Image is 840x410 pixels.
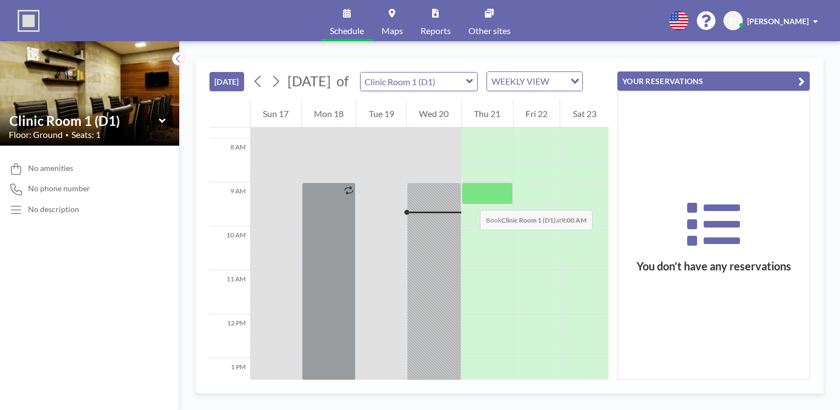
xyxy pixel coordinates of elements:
span: of [336,73,349,90]
div: 11 AM [209,270,250,314]
span: Maps [382,26,403,35]
input: Clinic Room 1 (D1) [9,113,159,129]
span: Floor: Ground [9,129,63,140]
span: Book at [480,210,593,230]
span: No amenities [28,163,73,173]
div: Search for option [487,72,582,91]
div: Wed 20 [407,100,461,128]
span: [PERSON_NAME] [747,16,809,26]
span: No phone number [28,184,90,193]
h3: You don’t have any reservations [618,259,809,273]
img: organization-logo [18,10,40,32]
input: Clinic Room 1 (D1) [361,73,466,91]
div: No description [28,204,79,214]
div: 8 AM [209,138,250,182]
div: Tue 19 [356,100,406,128]
div: Fri 22 [513,100,560,128]
div: 10 AM [209,226,250,270]
div: 9 AM [209,182,250,226]
span: Schedule [330,26,364,35]
div: Sun 17 [251,100,301,128]
input: Search for option [552,74,564,88]
div: Sat 23 [560,100,609,128]
span: Other sites [468,26,511,35]
div: 12 PM [209,314,250,358]
span: Reports [421,26,451,35]
span: WEEKLY VIEW [489,74,551,88]
span: • [65,131,69,138]
div: 1 PM [209,358,250,402]
span: Seats: 1 [71,129,101,140]
button: YOUR RESERVATIONS [617,71,810,91]
span: [DATE] [288,73,331,89]
b: 9:00 AM [561,216,587,224]
div: Thu 21 [462,100,513,128]
div: Mon 18 [302,100,356,128]
button: [DATE] [209,72,244,91]
span: SC [728,16,738,26]
b: Clinic Room 1 (D1) [501,216,556,224]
